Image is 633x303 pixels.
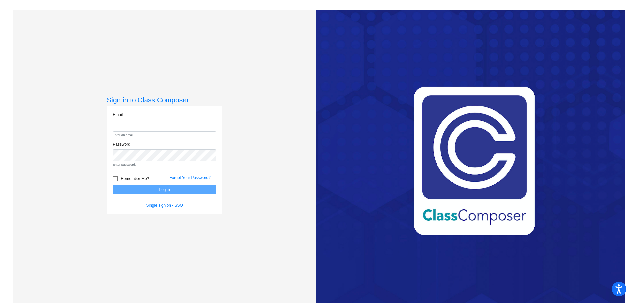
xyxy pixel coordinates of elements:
button: Log In [113,185,216,194]
small: Enter password. [113,162,216,167]
span: Remember Me? [121,175,149,183]
a: Forgot Your Password? [169,175,211,180]
small: Enter an email. [113,133,216,137]
label: Password [113,141,130,147]
h3: Sign in to Class Composer [107,96,222,104]
a: Single sign on - SSO [146,203,183,208]
label: Email [113,112,123,118]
